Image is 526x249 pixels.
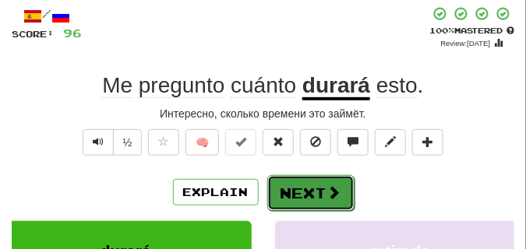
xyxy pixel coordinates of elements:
[370,73,424,98] span: .
[113,129,143,156] button: ½
[375,129,406,156] button: Edit sentence (alt+d)
[63,26,82,40] span: 96
[12,106,514,121] div: Интересно, сколько времени это займёт.
[263,129,294,156] button: Reset to 0% Mastered (alt+r)
[337,129,369,156] button: Discuss sentence (alt+u)
[139,73,225,98] span: pregunto
[173,179,259,205] button: Explain
[302,73,370,100] u: durará
[231,73,296,98] span: cuánto
[225,129,256,156] button: Set this sentence to 100% Mastered (alt+m)
[12,29,54,39] span: Score:
[376,73,418,98] span: esto
[267,175,355,211] button: Next
[185,129,219,156] button: 🧠
[79,129,143,163] div: Text-to-speech controls
[83,129,114,156] button: Play sentence audio (ctl+space)
[429,25,514,36] div: Mastered
[148,129,179,156] button: Favorite sentence (alt+f)
[102,73,132,98] span: Me
[12,6,82,26] div: /
[300,129,331,156] button: Ignore sentence (alt+i)
[429,26,454,35] span: 100 %
[412,129,443,156] button: Add to collection (alt+a)
[441,39,491,47] small: Review: [DATE]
